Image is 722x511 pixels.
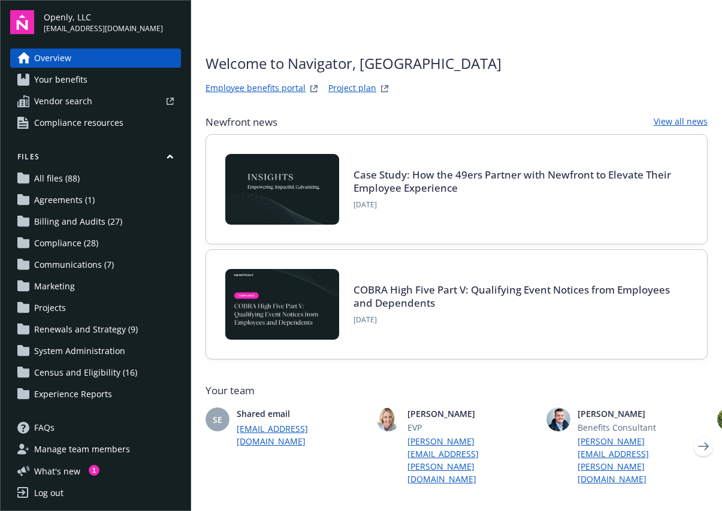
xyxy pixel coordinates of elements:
span: Newfront news [206,115,277,129]
span: Agreements (1) [34,191,95,210]
a: COBRA High Five Part V: Qualifying Event Notices from Employees and Dependents [354,283,670,310]
img: photo [546,407,570,431]
a: [PERSON_NAME][EMAIL_ADDRESS][PERSON_NAME][DOMAIN_NAME] [407,435,537,485]
a: Agreements (1) [10,191,181,210]
span: Vendor search [34,92,92,111]
a: [PERSON_NAME][EMAIL_ADDRESS][PERSON_NAME][DOMAIN_NAME] [578,435,708,485]
span: Shared email [237,407,367,420]
span: Benefits Consultant [578,421,708,434]
a: FAQs [10,418,181,437]
button: What's new1 [10,465,99,477]
span: [PERSON_NAME] [407,407,537,420]
a: Projects [10,298,181,318]
span: Compliance resources [34,113,123,132]
button: Files [10,152,181,167]
a: Project plan [328,81,376,96]
img: navigator-logo.svg [10,10,34,34]
a: Communications (7) [10,255,181,274]
a: Overview [10,49,181,68]
img: photo [376,407,400,431]
span: [EMAIL_ADDRESS][DOMAIN_NAME] [44,23,163,34]
a: [EMAIL_ADDRESS][DOMAIN_NAME] [237,422,367,447]
a: striveWebsite [307,81,321,96]
span: [PERSON_NAME] [578,407,708,420]
span: Marketing [34,277,75,296]
button: Openly, LLC[EMAIL_ADDRESS][DOMAIN_NAME] [44,10,181,34]
span: EVP [407,421,537,434]
span: Billing and Audits (27) [34,212,122,231]
span: Overview [34,49,71,68]
span: Renewals and Strategy (9) [34,320,138,339]
a: Compliance resources [10,113,181,132]
span: Projects [34,298,66,318]
span: Welcome to Navigator , [GEOGRAPHIC_DATA] [206,53,502,74]
a: Renewals and Strategy (9) [10,320,181,339]
span: FAQs [34,418,55,437]
span: Census and Eligibility (16) [34,363,137,382]
a: Marketing [10,277,181,296]
div: 1 [89,465,99,476]
span: Communications (7) [34,255,114,274]
a: Manage team members [10,440,181,459]
span: Compliance (28) [34,234,98,253]
a: Census and Eligibility (16) [10,363,181,382]
a: Employee benefits portal [206,81,306,96]
a: All files (88) [10,169,181,188]
div: Log out [34,483,64,503]
a: Vendor search [10,92,181,111]
span: SE [213,413,222,426]
a: Case Study: How the 49ers Partner with Newfront to Elevate Their Employee Experience [354,168,671,195]
a: projectPlanWebsite [377,81,392,96]
a: Compliance (28) [10,234,181,253]
a: Next [694,437,713,456]
span: Manage team members [34,440,130,459]
img: Card Image - INSIGHTS copy.png [225,154,339,225]
span: Experience Reports [34,385,112,404]
a: Experience Reports [10,385,181,404]
a: View all news [654,115,708,129]
span: Openly, LLC [44,11,163,23]
span: [DATE] [354,199,673,210]
span: Your team [206,383,708,398]
img: BLOG-Card Image - Compliance - COBRA High Five Pt 5 - 09-11-25.jpg [225,269,339,340]
a: Billing and Audits (27) [10,212,181,231]
span: System Administration [34,341,125,361]
a: Your benefits [10,70,181,89]
span: Your benefits [34,70,87,89]
span: All files (88) [34,169,80,188]
span: [DATE] [354,315,673,325]
span: What ' s new [34,465,80,477]
a: System Administration [10,341,181,361]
